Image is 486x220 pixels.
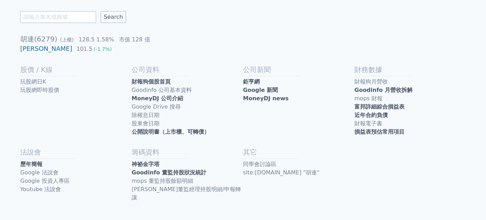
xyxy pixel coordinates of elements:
a: 財報狗月營收 [354,78,466,86]
a: 玩股網日K [20,78,132,86]
a: Google 法說會 [20,168,132,177]
a: MoneyDJ news [243,94,354,103]
a: 同學會討論區 [243,160,354,168]
a: 近年合約負債 [354,111,466,119]
a: [PERSON_NAME]董監經理持股明細/申報轉讓 [132,185,243,202]
a: Google Drive 搜尋 [132,103,243,111]
h2: 法說會 [20,147,132,157]
h2: 股價 / K線 [20,65,132,74]
a: Goodinfo 公司基本資料 [132,86,243,94]
a: 損益表預估常用項目 [354,128,466,136]
a: Youtube 法說會 [20,185,132,194]
a: site:[DOMAIN_NAME] "胡連" [243,168,354,177]
a: 富邦詳細綜合損益表 [354,103,466,111]
h2: 其它 [243,147,354,157]
a: Goodinfo 董監持股狀況統計 [132,168,243,177]
a: MoneyDJ 公司介紹 [132,94,243,103]
input: Search [101,11,126,23]
span: (-1.7%) [94,46,112,52]
a: 股東會日期 [132,119,243,128]
a: mops 財報 [354,94,466,103]
div: 101.5 [75,45,94,53]
a: 公開說明書（上市櫃、可轉債） [132,128,243,136]
a: 歷年簡報 [20,160,132,168]
a: 財報電子書 [354,119,466,128]
h2: 公司資料 [132,65,243,74]
span: 128.5 1.58% [79,36,114,43]
a: 玩股網即時股價 [20,86,132,94]
input: 請輸入股名或股號 [20,11,96,23]
a: [PERSON_NAME] [20,45,72,52]
h1: 胡連(6279) [20,34,466,44]
a: 除權息日期 [132,111,243,119]
a: 神祕金字塔 [132,160,243,168]
a: Google 投資人專區 [20,177,132,185]
span: 市值 128 億 [119,36,150,43]
h2: 財務數據 [354,65,466,74]
a: 財報狗個股首頁 [132,78,243,86]
a: 鉅亨網 [243,78,354,86]
h2: 公司新聞 [243,65,354,74]
span: (上櫃) [60,37,74,42]
a: mops 董監持股餘額明細 [132,177,243,185]
a: Goodinfo 月營收拆解 [354,86,466,94]
a: Google 新聞 [243,86,354,94]
h2: 籌碼資料 [132,147,243,157]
